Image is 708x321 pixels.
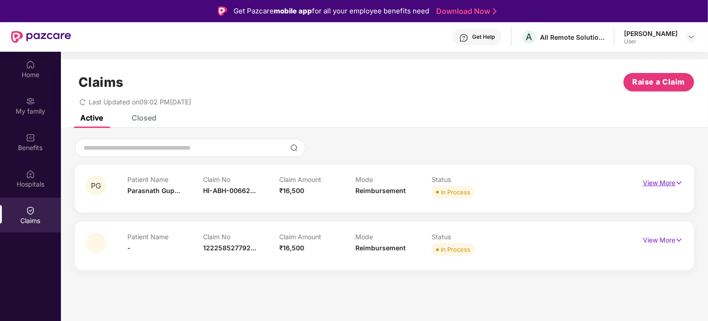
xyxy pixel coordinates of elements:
img: New Pazcare Logo [11,31,71,43]
span: HI-ABH-00662... [204,187,256,194]
p: Patient Name [127,233,204,241]
p: Patient Name [127,176,204,183]
span: Last Updated on 09:02 PM[DATE] [89,98,191,106]
p: Mode [355,176,432,183]
p: Status [432,233,508,241]
p: View More [643,176,683,188]
p: Claim No [204,176,280,183]
p: View More [643,233,683,245]
img: svg+xml;base64,PHN2ZyBpZD0iSG9tZSIgeG1sbnM9Imh0dHA6Ly93d3cudzMub3JnLzIwMDAvc3ZnIiB3aWR0aD0iMjAiIG... [26,60,35,69]
div: Get Help [472,33,495,41]
img: svg+xml;base64,PHN2ZyBpZD0iSG9zcGl0YWxzIiB4bWxucz0iaHR0cDovL3d3dy53My5vcmcvMjAwMC9zdmciIHdpZHRoPS... [26,170,35,179]
span: Raise a Claim [633,76,685,88]
p: Claim Amount [279,176,355,183]
span: A [526,31,533,42]
p: Mode [355,233,432,241]
p: Status [432,176,508,183]
img: svg+xml;base64,PHN2ZyBpZD0iU2VhcmNoLTMyeDMyIiB4bWxucz0iaHR0cDovL3d3dy53My5vcmcvMjAwMC9zdmciIHdpZH... [290,144,298,151]
p: Claim Amount [279,233,355,241]
div: All Remote Solutions Private Limited [540,33,605,42]
img: svg+xml;base64,PHN2ZyBpZD0iQ2xhaW0iIHhtbG5zPSJodHRwOi8vd3d3LnczLm9yZy8yMDAwL3N2ZyIgd2lkdGg9IjIwIi... [26,206,35,215]
div: Active [80,113,103,122]
img: Stroke [493,6,497,16]
img: svg+xml;base64,PHN2ZyB4bWxucz0iaHR0cDovL3d3dy53My5vcmcvMjAwMC9zdmciIHdpZHRoPSIxNyIgaGVpZ2h0PSIxNy... [675,235,683,245]
img: svg+xml;base64,PHN2ZyB3aWR0aD0iMjAiIGhlaWdodD0iMjAiIHZpZXdCb3g9IjAgMCAyMCAyMCIgZmlsbD0ibm9uZSIgeG... [26,97,35,106]
div: User [624,38,678,45]
img: svg+xml;base64,PHN2ZyBpZD0iSGVscC0zMngzMiIgeG1sbnM9Imh0dHA6Ly93d3cudzMub3JnLzIwMDAvc3ZnIiB3aWR0aD... [459,33,468,42]
span: - [127,244,131,252]
div: In Process [441,188,470,197]
span: redo [79,98,86,106]
img: Logo [218,6,227,16]
p: Claim No [204,233,280,241]
a: Download Now [436,6,494,16]
span: 122258527792... [204,244,257,252]
img: svg+xml;base64,PHN2ZyB4bWxucz0iaHR0cDovL3d3dy53My5vcmcvMjAwMC9zdmciIHdpZHRoPSIxNyIgaGVpZ2h0PSIxNy... [675,178,683,188]
img: svg+xml;base64,PHN2ZyBpZD0iRHJvcGRvd24tMzJ4MzIiIHhtbG5zPSJodHRwOi8vd3d3LnczLm9yZy8yMDAwL3N2ZyIgd2... [688,33,695,41]
strong: mobile app [274,6,312,15]
button: Raise a Claim [624,73,694,91]
div: In Process [441,245,470,254]
div: [PERSON_NAME] [624,29,678,38]
span: Parasnath Gup... [127,187,180,194]
div: Closed [132,113,156,122]
span: PG [91,182,101,190]
h1: Claims [78,74,124,90]
span: Reimbursement [355,244,406,252]
span: Reimbursement [355,187,406,194]
span: ₹16,500 [279,244,304,252]
div: Get Pazcare for all your employee benefits need [234,6,429,17]
span: ₹16,500 [279,187,304,194]
img: svg+xml;base64,PHN2ZyBpZD0iQmVuZWZpdHMiIHhtbG5zPSJodHRwOi8vd3d3LnczLm9yZy8yMDAwL3N2ZyIgd2lkdGg9Ij... [26,133,35,142]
